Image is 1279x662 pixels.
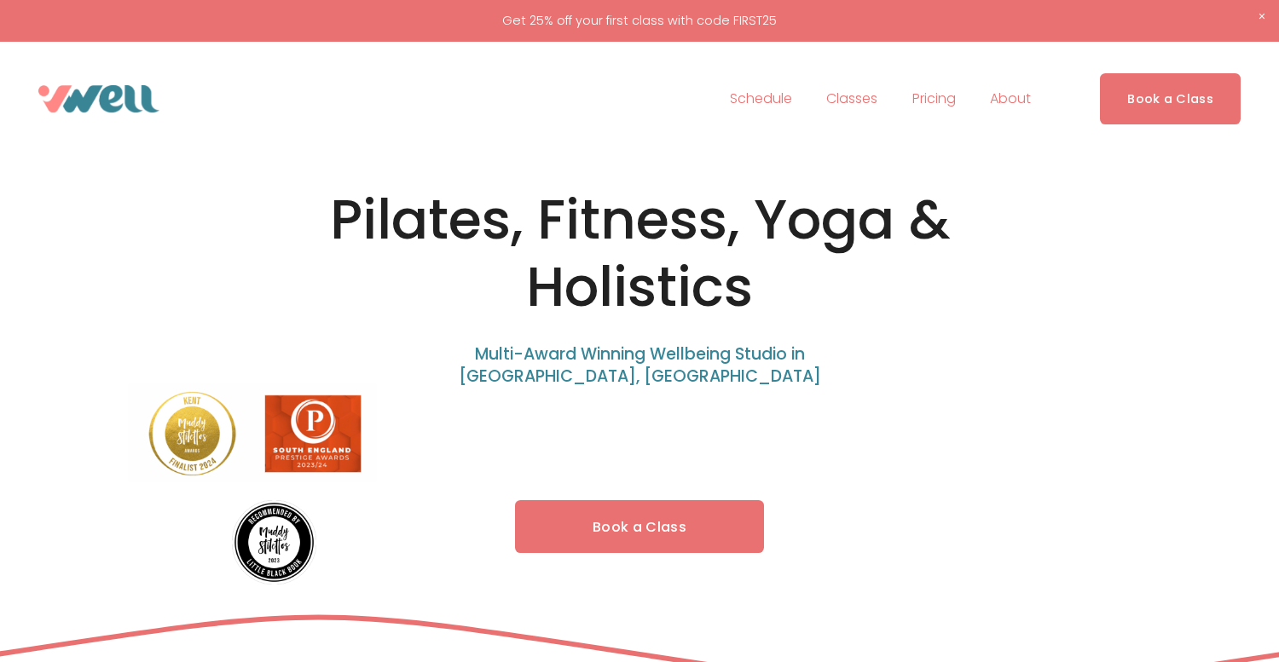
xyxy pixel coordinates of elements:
a: Book a Class [1100,73,1241,124]
span: About [990,87,1031,112]
h1: Pilates, Fitness, Yoga & Holistics [257,187,1021,321]
a: Book a Class [515,500,764,554]
span: Multi-Award Winning Wellbeing Studio in [GEOGRAPHIC_DATA], [GEOGRAPHIC_DATA] [459,343,821,389]
a: Pricing [912,85,956,112]
span: Classes [826,87,877,112]
a: folder dropdown [990,85,1031,112]
img: VWell [38,85,159,112]
a: folder dropdown [826,85,877,112]
a: Schedule [730,85,792,112]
